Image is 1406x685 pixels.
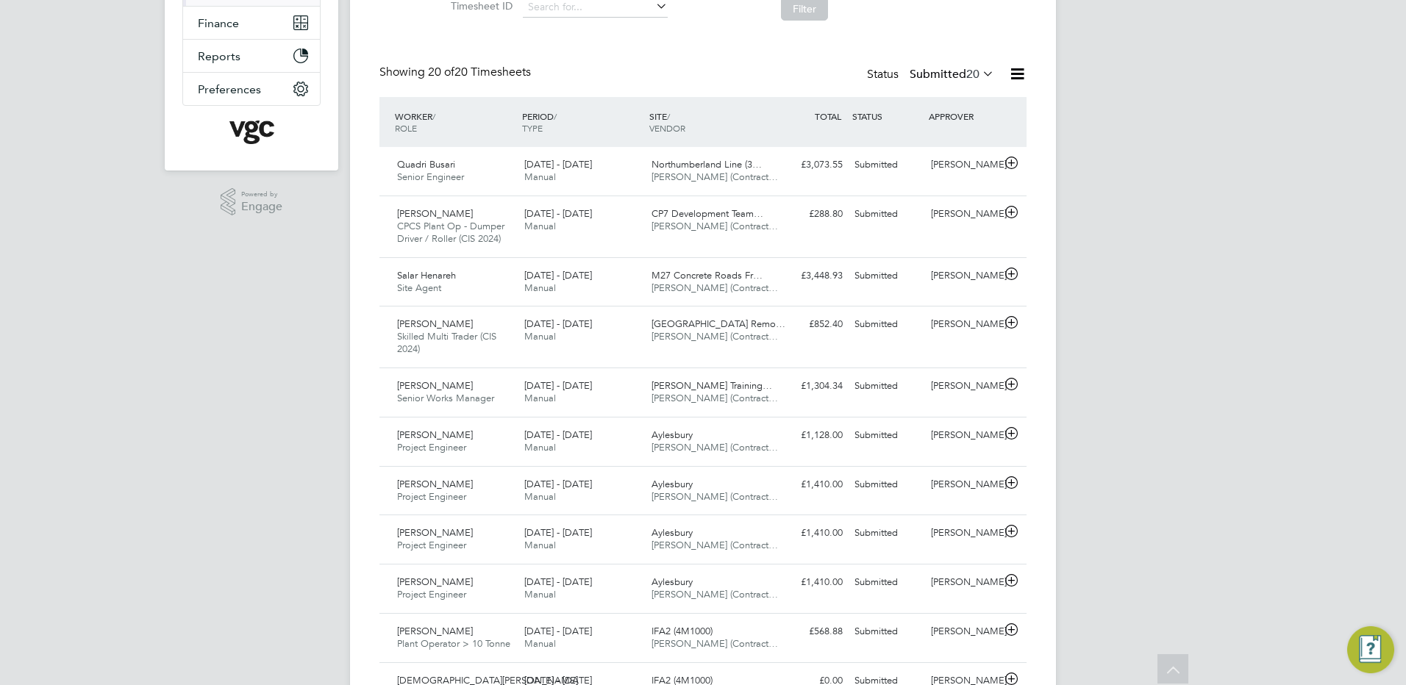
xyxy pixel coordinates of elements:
[652,379,772,392] span: [PERSON_NAME] Training…
[925,312,1002,337] div: [PERSON_NAME]
[925,153,1002,177] div: [PERSON_NAME]
[652,171,778,183] span: [PERSON_NAME] (Contract…
[925,202,1002,226] div: [PERSON_NAME]
[524,588,556,600] span: Manual
[397,318,473,330] span: [PERSON_NAME]
[524,379,592,392] span: [DATE] - [DATE]
[652,478,693,490] span: Aylesbury
[397,392,494,404] span: Senior Works Manager
[849,153,925,177] div: Submitted
[849,620,925,644] div: Submitted
[772,312,849,337] div: £852.40
[524,441,556,453] span: Manual
[524,575,592,588] span: [DATE] - [DATE]
[646,103,773,141] div: SITE
[397,478,473,490] span: [PERSON_NAME]
[772,264,849,288] div: £3,448.93
[397,220,504,245] span: CPCS Plant Op - Dumper Driver / Roller (CIS 2024)
[652,575,693,588] span: Aylesbury
[849,473,925,497] div: Submitted
[524,330,556,342] span: Manual
[925,374,1002,398] div: [PERSON_NAME]
[183,40,320,72] button: Reports
[925,103,1002,129] div: APPROVER
[524,318,592,330] span: [DATE] - [DATE]
[518,103,646,141] div: PERIOD
[554,110,557,122] span: /
[524,625,592,637] span: [DATE] - [DATE]
[849,312,925,337] div: Submitted
[815,110,841,122] span: TOTAL
[849,521,925,545] div: Submitted
[652,281,778,294] span: [PERSON_NAME] (Contract…
[652,207,763,220] span: CP7 Development Team…
[229,121,274,144] img: vgcgroup-logo-retina.png
[395,122,417,134] span: ROLE
[397,575,473,588] span: [PERSON_NAME]
[524,428,592,441] span: [DATE] - [DATE]
[772,202,849,226] div: £288.80
[524,637,556,650] span: Manual
[432,110,435,122] span: /
[397,539,466,551] span: Project Engineer
[397,379,473,392] span: [PERSON_NAME]
[849,374,925,398] div: Submitted
[397,281,441,294] span: Site Agent
[1347,626,1394,673] button: Engage Resource Center
[772,423,849,448] div: £1,128.00
[397,637,510,650] span: Plant Operator > 10 Tonne
[772,473,849,497] div: £1,410.00
[397,330,496,355] span: Skilled Multi Trader (CIS 2024)
[652,158,762,171] span: Northumberland Line (3…
[925,620,1002,644] div: [PERSON_NAME]
[772,374,849,398] div: £1,304.34
[849,103,925,129] div: STATUS
[524,392,556,404] span: Manual
[649,122,685,134] span: VENDOR
[652,330,778,342] span: [PERSON_NAME] (Contract…
[397,526,473,539] span: [PERSON_NAME]
[652,526,693,539] span: Aylesbury
[524,539,556,551] span: Manual
[183,73,320,105] button: Preferences
[198,49,240,63] span: Reports
[524,281,556,294] span: Manual
[428,65,531,79] span: 20 Timesheets
[397,171,464,183] span: Senior Engineer
[652,318,785,330] span: [GEOGRAPHIC_DATA] Remo…
[772,153,849,177] div: £3,073.55
[652,269,763,281] span: M27 Concrete Roads Fr…
[391,103,518,141] div: WORKER
[772,620,849,644] div: £568.88
[849,264,925,288] div: Submitted
[183,7,320,39] button: Finance
[397,269,456,281] span: Salar Henareh
[428,65,454,79] span: 20 of
[397,625,473,637] span: [PERSON_NAME]
[652,539,778,551] span: [PERSON_NAME] (Contract…
[652,220,778,232] span: [PERSON_NAME] (Contract…
[772,521,849,545] div: £1,410.00
[397,490,466,503] span: Project Engineer
[772,570,849,595] div: £1,410.00
[397,441,466,453] span: Project Engineer
[910,67,994,82] label: Submitted
[925,521,1002,545] div: [PERSON_NAME]
[522,122,543,134] span: TYPE
[652,588,778,600] span: [PERSON_NAME] (Contract…
[524,171,556,183] span: Manual
[667,110,670,122] span: /
[524,269,592,281] span: [DATE] - [DATE]
[198,82,261,96] span: Preferences
[652,637,778,650] span: [PERSON_NAME] (Contract…
[925,423,1002,448] div: [PERSON_NAME]
[867,65,997,85] div: Status
[849,423,925,448] div: Submitted
[652,392,778,404] span: [PERSON_NAME] (Contract…
[524,207,592,220] span: [DATE] - [DATE]
[849,570,925,595] div: Submitted
[524,220,556,232] span: Manual
[397,428,473,441] span: [PERSON_NAME]
[524,490,556,503] span: Manual
[397,158,455,171] span: Quadri Busari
